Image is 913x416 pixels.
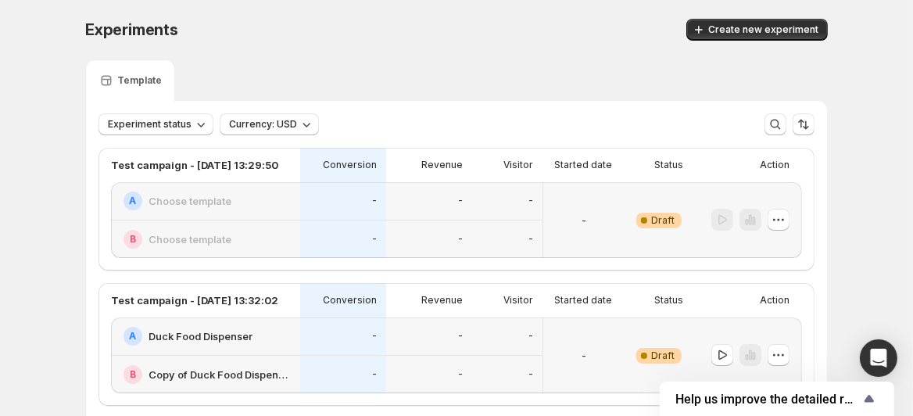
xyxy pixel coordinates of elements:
p: - [528,330,533,342]
p: Test campaign - [DATE] 13:29:50 [111,157,278,173]
p: - [458,233,463,246]
p: - [528,368,533,381]
p: - [372,195,377,207]
p: - [528,233,533,246]
p: - [582,348,586,364]
h2: B [130,368,136,381]
span: Create new experiment [708,23,818,36]
span: Draft [652,350,675,362]
p: - [372,233,377,246]
p: - [582,213,586,228]
h2: Choose template [149,193,231,209]
span: Help us improve the detailed report for A/B campaigns [675,392,860,407]
p: Visitor [503,294,533,307]
p: - [458,195,463,207]
button: Experiment status [98,113,213,135]
button: Currency: USD [220,113,319,135]
h2: A [130,330,137,342]
p: Status [654,294,683,307]
p: - [372,330,377,342]
button: Show survey - Help us improve the detailed report for A/B campaigns [675,389,879,408]
p: Template [117,74,162,87]
span: Currency: USD [229,118,297,131]
p: Action [760,159,789,171]
p: Conversion [323,294,377,307]
p: Started date [555,159,613,171]
p: Test campaign - [DATE] 13:32:02 [111,292,278,308]
p: Conversion [323,159,377,171]
p: Visitor [503,159,533,171]
span: Draft [652,214,675,227]
span: Experiment status [108,118,192,131]
button: Create new experiment [686,19,828,41]
h2: Copy of Duck Food Dispenser [149,367,291,382]
p: Started date [555,294,613,307]
h2: Duck Food Dispenser [149,328,252,344]
p: - [528,195,533,207]
p: Revenue [421,294,463,307]
p: - [372,368,377,381]
p: - [458,368,463,381]
h2: B [130,233,136,246]
h2: A [130,195,137,207]
p: Revenue [421,159,463,171]
p: Status [654,159,683,171]
div: Open Intercom Messenger [860,339,897,377]
span: Experiments [85,20,178,39]
p: - [458,330,463,342]
h2: Choose template [149,231,231,247]
p: Action [760,294,789,307]
button: Sort the results [793,113,815,135]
